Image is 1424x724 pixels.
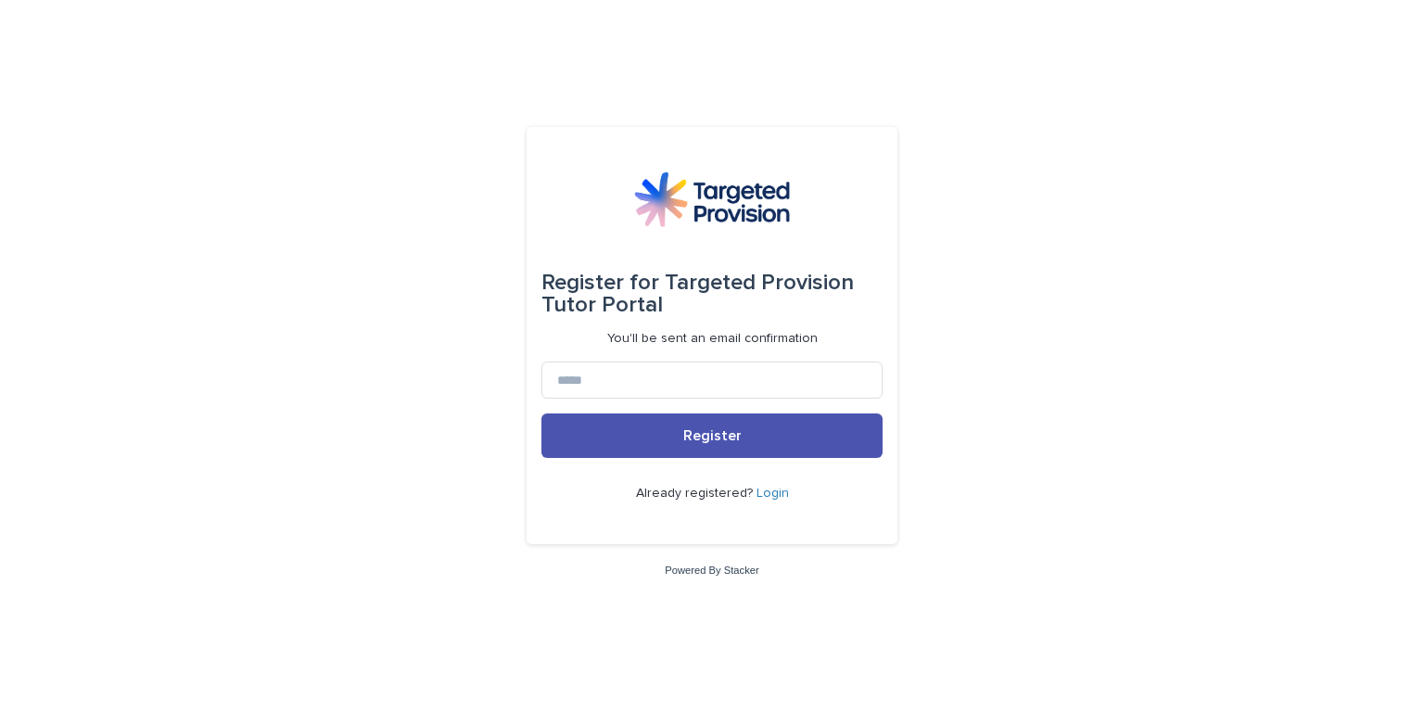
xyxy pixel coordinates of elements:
[541,413,883,458] button: Register
[541,257,883,331] div: Targeted Provision Tutor Portal
[636,487,756,500] span: Already registered?
[634,171,790,227] img: M5nRWzHhSzIhMunXDL62
[756,487,789,500] a: Login
[665,565,758,576] a: Powered By Stacker
[607,331,818,347] p: You'll be sent an email confirmation
[541,272,659,294] span: Register for
[683,428,742,443] span: Register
